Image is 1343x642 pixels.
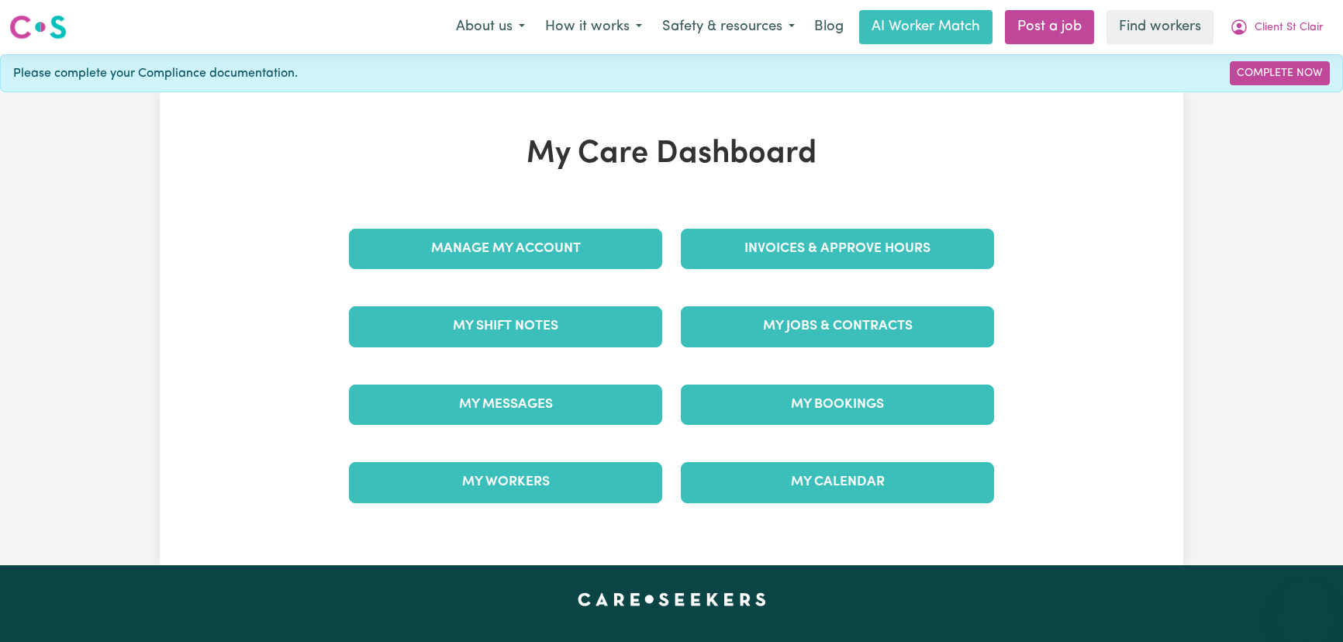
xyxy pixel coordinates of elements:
[349,385,662,425] a: My Messages
[681,229,994,269] a: Invoices & Approve Hours
[9,13,67,41] img: Careseekers logo
[578,593,766,606] a: Careseekers home page
[446,11,535,43] button: About us
[681,385,994,425] a: My Bookings
[805,10,853,44] a: Blog
[340,136,1003,173] h1: My Care Dashboard
[1281,580,1331,630] iframe: Button to launch messaging window
[1107,10,1214,44] a: Find workers
[1220,11,1334,43] button: My Account
[349,306,662,347] a: My Shift Notes
[1230,61,1330,85] a: Complete Now
[652,11,805,43] button: Safety & resources
[9,9,67,45] a: Careseekers logo
[681,306,994,347] a: My Jobs & Contracts
[1255,19,1324,36] span: Client St Clair
[349,229,662,269] a: Manage My Account
[859,10,993,44] a: AI Worker Match
[13,64,298,83] span: Please complete your Compliance documentation.
[349,462,662,502] a: My Workers
[1005,10,1094,44] a: Post a job
[681,462,994,502] a: My Calendar
[535,11,652,43] button: How it works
